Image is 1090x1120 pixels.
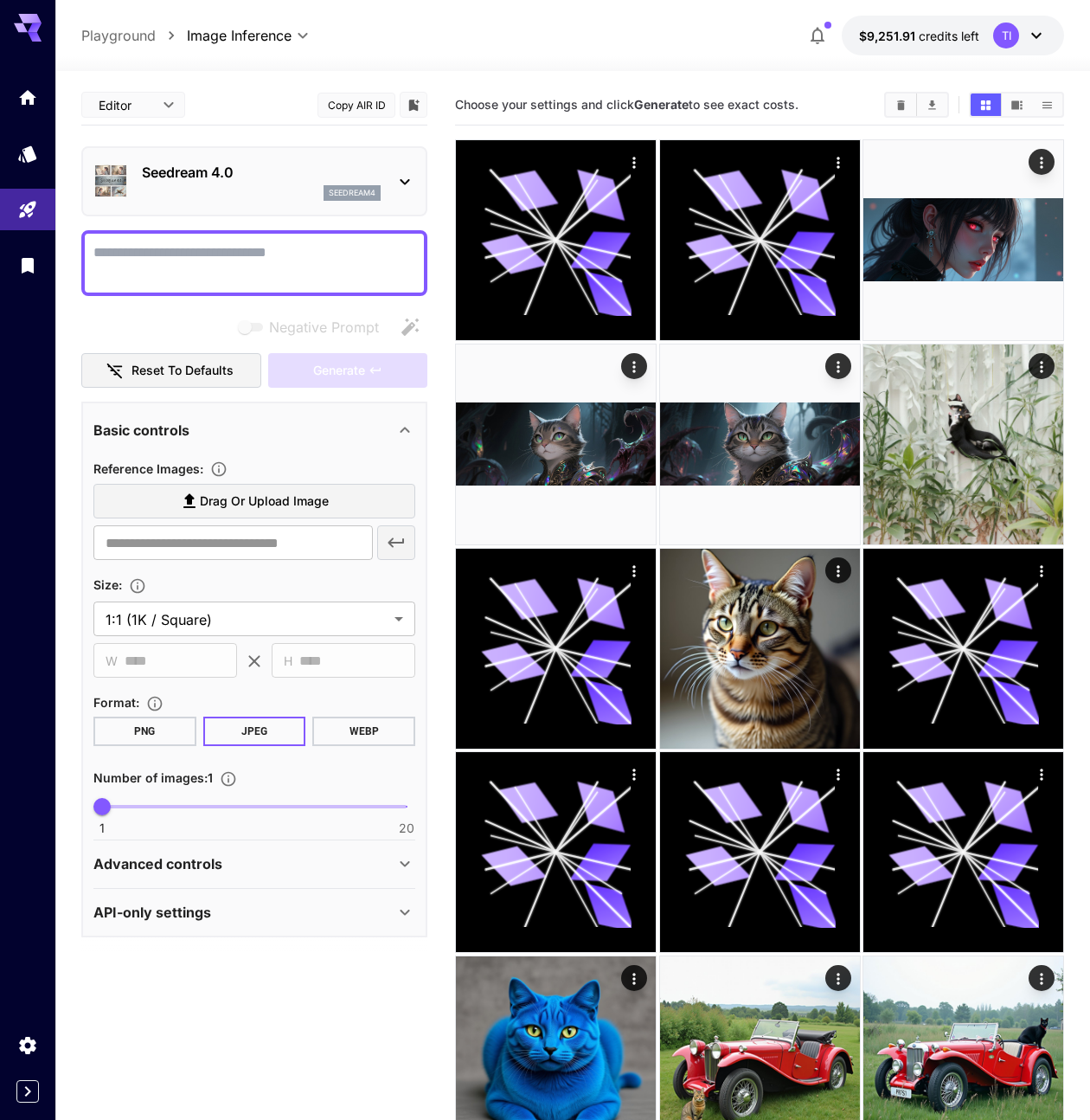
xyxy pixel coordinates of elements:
[17,199,38,221] div: Playground
[17,254,38,276] div: Library
[621,353,647,379] div: Actions
[824,965,850,991] div: Actions
[1029,965,1055,991] div: Actions
[971,93,1001,116] button: Show media in grid view
[234,316,393,338] span: Negative prompts are not compatible with the selected model.
[99,820,105,837] span: 1
[106,609,388,630] span: 1:1 (1K / Square)
[1029,557,1055,583] div: Actions
[200,491,329,512] span: Drag or upload image
[824,761,850,787] div: Actions
[621,557,647,583] div: Actions
[399,820,414,837] span: 20
[203,717,306,746] button: JPEG
[284,651,292,671] span: H
[1029,353,1055,379] div: Actions
[106,651,118,671] span: W
[621,761,647,787] div: Actions
[93,853,222,874] p: Advanced controls
[1029,761,1055,787] div: Actions
[886,93,916,116] button: Clear All
[213,770,244,788] button: Specify how many images to generate in a single request. Each image generation will be charged se...
[17,87,38,108] div: Home
[863,140,1063,340] img: Z
[621,149,647,175] div: Actions
[993,23,1019,48] div: TI
[312,717,415,746] button: WEBP
[139,695,170,712] button: Choose the file format for the output image.
[81,25,187,46] nav: breadcrumb
[93,695,139,710] span: Format :
[634,97,689,112] b: Generate
[93,461,203,476] span: Reference Images :
[824,557,850,583] div: Actions
[842,16,1064,55] button: $9,251.91421TI
[187,25,292,46] span: Image Inference
[17,1034,38,1056] div: Settings
[142,162,381,183] p: Seedream 4.0
[859,27,979,45] div: $9,251.91421
[122,577,153,595] button: Adjust the dimensions of the generated image by specifying its width and height in pixels, or sel...
[81,353,261,389] button: Reset to defaults
[317,93,395,118] button: Copy AIR ID
[16,1080,39,1103] button: Expand sidebar
[917,93,947,116] button: Download All
[660,549,860,749] img: 9k=
[455,97,798,112] span: Choose your settings and click to see exact costs.
[1029,149,1055,175] div: Actions
[1002,93,1032,116] button: Show media in video view
[203,460,234,478] button: Upload a reference image to guide the result. This is needed for Image-to-Image or Inpainting. Su...
[93,770,213,785] span: Number of images : 1
[93,717,196,746] button: PNG
[884,92,949,118] div: Clear AllDownload All
[919,29,979,43] span: credits left
[93,577,122,592] span: Size :
[660,344,860,544] img: 9k=
[93,420,189,441] p: Basic controls
[1032,93,1062,116] button: Show media in list view
[93,891,415,933] div: API-only settings
[969,92,1064,118] div: Show media in grid viewShow media in video viewShow media in list view
[81,25,156,46] a: Playground
[824,149,850,175] div: Actions
[93,843,415,885] div: Advanced controls
[93,155,415,208] div: Seedream 4.0seedream4
[406,94,421,115] button: Add to library
[329,187,375,199] p: seedream4
[863,344,1063,544] img: 9k=
[824,353,850,379] div: Actions
[456,344,656,544] img: 2Q==
[269,317,379,338] span: Negative Prompt
[93,409,415,451] div: Basic controls
[859,29,919,43] span: $9,251.91
[93,902,211,923] p: API-only settings
[621,965,647,991] div: Actions
[93,484,415,519] label: Drag or upload image
[17,143,38,164] div: Models
[99,96,152,114] span: Editor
